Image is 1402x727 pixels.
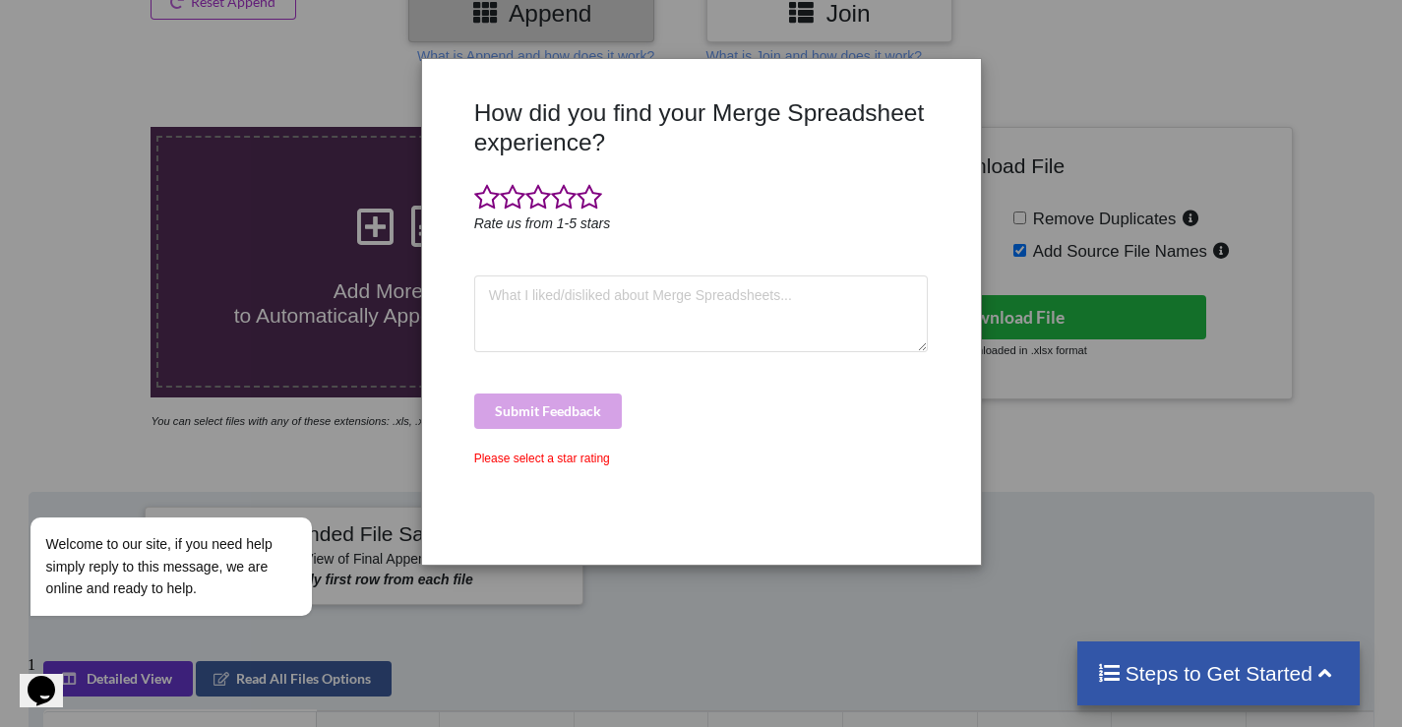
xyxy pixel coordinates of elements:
[1097,661,1340,686] h4: Steps to Get Started
[20,339,374,638] iframe: chat widget
[474,215,611,231] i: Rate us from 1-5 stars
[20,648,83,707] iframe: chat widget
[474,450,929,467] div: Please select a star rating
[474,98,929,156] h3: How did you find your Merge Spreadsheet experience?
